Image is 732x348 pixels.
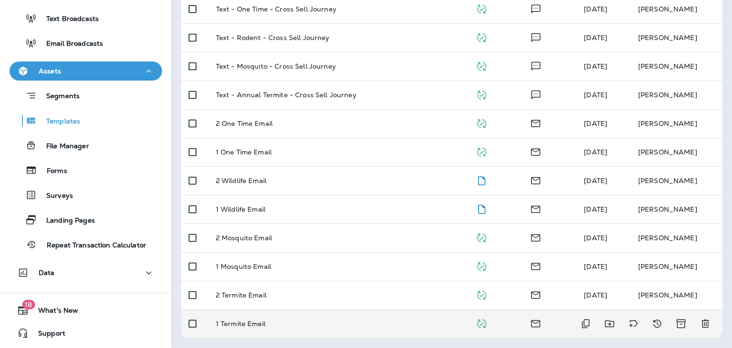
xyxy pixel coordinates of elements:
span: Text [530,61,542,70]
span: Email [530,318,541,327]
span: Published [476,318,488,327]
td: [PERSON_NAME] [630,252,722,281]
button: Repeat Transaction Calculator [10,235,162,255]
span: Anthony Olivias [584,234,607,242]
span: Frank Carreno [584,291,607,299]
span: Email [530,290,541,298]
span: Email [530,147,541,155]
span: Text [530,32,542,41]
span: Published [476,290,488,298]
p: Text - One Time - Cross Sell Journey [216,5,336,13]
span: Email [530,175,541,184]
p: Text - Annual Termite - Cross Sell Journey [216,91,356,99]
span: Draft [476,175,488,184]
span: Anthony Olivias [584,119,607,128]
p: Surveys [37,192,73,201]
span: Frank Carreno [584,205,607,214]
p: 1 Wildlife Email [216,205,265,213]
button: Delete [696,314,715,333]
p: Landing Pages [37,216,95,225]
button: Templates [10,111,162,131]
span: Anthony Olivias [584,33,607,42]
span: 18 [22,300,35,309]
button: Landing Pages [10,210,162,230]
span: Text [530,90,542,98]
td: [PERSON_NAME] [630,138,722,166]
span: Frank Carreno [584,62,607,71]
p: File Manager [37,142,89,151]
span: Published [476,118,488,127]
button: Segments [10,85,162,106]
span: Draft [476,204,488,213]
span: Published [476,61,488,70]
button: Surveys [10,185,162,205]
p: Text Broadcasts [37,15,99,24]
button: Add tags [624,314,643,333]
p: 2 Wildlife Email [216,177,266,184]
p: Templates [37,117,80,126]
button: Support [10,324,162,343]
button: Text Broadcasts [10,8,162,28]
span: Anthony Olivias [584,176,607,185]
button: File Manager [10,135,162,155]
p: Forms [37,167,67,176]
p: Text - Rodent - Cross Sell Journey [216,34,330,41]
p: Text - Mosquito - Cross Sell Journey [216,62,336,70]
span: Anthony Olivias [584,262,607,271]
td: [PERSON_NAME] [630,23,722,52]
span: Frank Carreno [584,5,607,13]
span: Email [530,261,541,270]
p: 1 Termite Email [216,320,265,328]
td: [PERSON_NAME] [630,52,722,81]
button: Forms [10,160,162,180]
span: Email [530,118,541,127]
span: Published [476,261,488,270]
span: Email [530,233,541,241]
button: View Changelog [648,314,667,333]
p: 2 Termite Email [216,291,266,299]
button: Duplicate [576,314,595,333]
button: Move to folder [600,314,619,333]
button: Assets [10,61,162,81]
td: [PERSON_NAME] [630,109,722,138]
span: Published [476,147,488,155]
span: What's New [29,307,78,318]
p: 1 One Time Email [216,148,272,156]
span: Published [476,4,488,12]
button: Archive [671,314,691,333]
span: Published [476,32,488,41]
span: Email [530,204,541,213]
button: Data [10,263,162,282]
button: Email Broadcasts [10,33,162,53]
p: Assets [39,67,61,75]
span: Support [29,329,65,341]
p: Email Broadcasts [37,40,103,49]
td: [PERSON_NAME] [630,166,722,195]
span: Anthony Olivias [584,148,607,156]
td: [PERSON_NAME] [630,281,722,309]
span: Text [530,4,542,12]
td: [PERSON_NAME] [630,224,722,252]
span: Published [476,233,488,241]
p: 2 Mosquito Email [216,234,272,242]
td: [PERSON_NAME] [630,81,722,109]
p: Segments [37,92,80,102]
p: Repeat Transaction Calculator [37,241,146,250]
span: Published [476,90,488,98]
p: 2 One Time Email [216,120,273,127]
p: Data [39,269,55,276]
span: Frank Carreno [584,91,607,99]
p: 1 Mosquito Email [216,263,271,270]
button: 18What's New [10,301,162,320]
td: [PERSON_NAME] [630,195,722,224]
